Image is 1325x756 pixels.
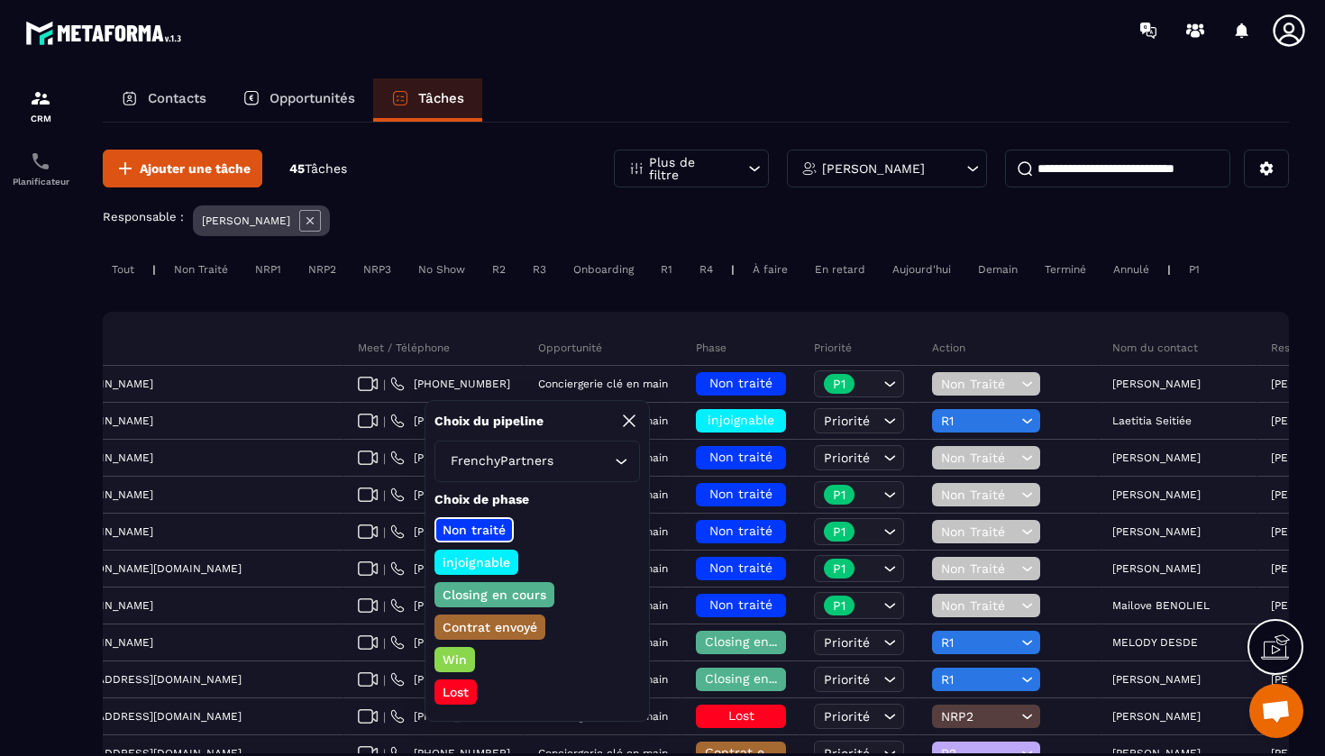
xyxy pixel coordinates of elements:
[806,259,874,280] div: En retard
[969,259,1027,280] div: Demain
[833,378,845,390] p: P1
[833,562,845,575] p: P1
[148,90,206,106] p: Contacts
[1249,684,1303,738] div: Ouvrir le chat
[354,259,400,280] div: NRP3
[1112,673,1201,686] p: [PERSON_NAME]
[390,635,510,650] a: [PHONE_NUMBER]
[440,586,549,604] p: Closing en cours
[383,378,386,391] span: |
[941,487,1017,502] span: Non Traité
[440,521,508,539] p: Non traité
[1104,259,1158,280] div: Annulé
[418,90,464,106] p: Tâches
[652,259,681,280] div: R1
[440,618,540,636] p: Contrat envoyé
[390,377,510,391] a: [PHONE_NUMBER]
[941,377,1017,391] span: Non Traité
[1112,414,1192,427] p: Laetitia Seitiée
[941,451,1017,465] span: Non Traité
[941,709,1017,724] span: NRP2
[383,710,386,724] span: |
[165,259,237,280] div: Non Traité
[1112,599,1210,612] p: Mailove BENOLIEL
[824,709,870,724] span: Priorité
[833,599,845,612] p: P1
[373,78,482,122] a: Tâches
[1112,378,1201,390] p: [PERSON_NAME]
[5,137,77,200] a: schedulerschedulerPlanificateur
[440,553,513,571] p: injoignable
[390,487,510,502] a: [PHONE_NUMBER]
[409,259,474,280] div: No Show
[731,263,735,276] p: |
[5,74,77,137] a: formationformationCRM
[709,560,772,575] span: Non traité
[434,413,544,430] p: Choix du pipeline
[383,488,386,502] span: |
[696,341,726,355] p: Phase
[709,376,772,390] span: Non traité
[1036,259,1095,280] div: Terminé
[390,524,510,539] a: [PHONE_NUMBER]
[564,259,643,280] div: Onboarding
[705,671,808,686] span: Closing en cours
[305,161,347,176] span: Tâches
[383,525,386,539] span: |
[1112,525,1201,538] p: [PERSON_NAME]
[1112,562,1201,575] p: [PERSON_NAME]
[270,90,355,106] p: Opportunités
[390,672,510,687] a: [PHONE_NUMBER]
[833,525,845,538] p: P1
[383,414,386,428] span: |
[524,259,555,280] div: R3
[299,259,345,280] div: NRP2
[824,451,870,465] span: Priorité
[103,150,262,187] button: Ajouter une tâche
[814,341,852,355] p: Priorité
[941,598,1017,613] span: Non Traité
[390,709,510,724] a: [PHONE_NUMBER]
[744,259,797,280] div: À faire
[941,524,1017,539] span: Non Traité
[833,488,845,501] p: P1
[5,114,77,123] p: CRM
[824,672,870,687] span: Priorité
[941,672,1017,687] span: R1
[30,150,51,172] img: scheduler
[941,635,1017,650] span: R1
[383,599,386,613] span: |
[1112,488,1201,501] p: [PERSON_NAME]
[383,673,386,687] span: |
[709,487,772,501] span: Non traité
[883,259,960,280] div: Aujourd'hui
[5,177,77,187] p: Planificateur
[358,341,450,355] p: Meet / Téléphone
[538,378,668,390] p: Conciergerie clé en main
[1167,263,1171,276] p: |
[383,451,386,465] span: |
[709,597,772,612] span: Non traité
[824,414,870,428] span: Priorité
[103,210,184,223] p: Responsable :
[390,451,510,465] a: [PHONE_NUMBER]
[434,441,640,482] div: Search for option
[1112,710,1201,723] p: [PERSON_NAME]
[246,259,290,280] div: NRP1
[1112,636,1198,649] p: MELODY DESDE
[932,341,965,355] p: Action
[390,414,510,428] a: [PHONE_NUMBER]
[705,634,808,649] span: Closing en cours
[1112,451,1201,464] p: [PERSON_NAME]
[708,413,774,427] span: injoignable
[25,16,187,50] img: logo
[941,561,1017,576] span: Non Traité
[103,259,143,280] div: Tout
[390,561,510,576] a: [PHONE_NUMBER]
[30,87,51,109] img: formation
[390,598,510,613] a: [PHONE_NUMBER]
[709,450,772,464] span: Non traité
[383,636,386,650] span: |
[649,156,728,181] p: Plus de filtre
[152,263,156,276] p: |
